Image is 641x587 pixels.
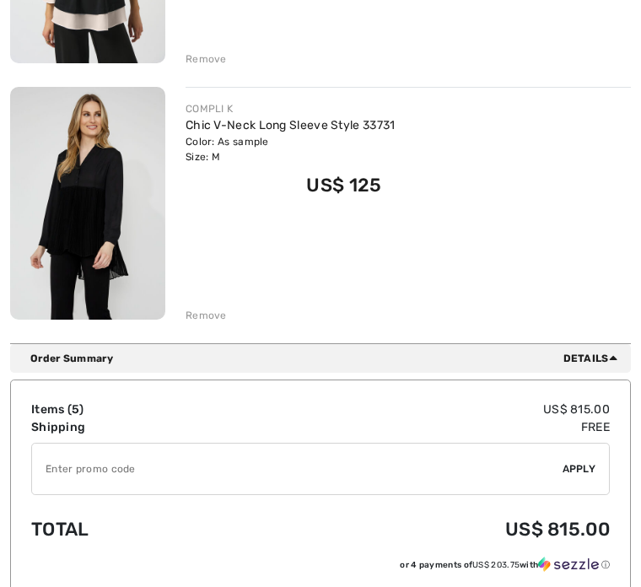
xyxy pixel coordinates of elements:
[186,118,396,132] a: Chic V-Neck Long Sleeve Style 33731
[186,51,227,67] div: Remove
[237,401,610,418] td: US$ 815.00
[31,557,610,579] div: or 4 payments ofUS$ 203.75withSezzle Click to learn more about Sezzle
[10,87,165,320] img: Chic V-Neck Long Sleeve Style 33731
[32,444,563,494] input: Promo code
[30,351,624,366] div: Order Summary
[472,560,520,570] span: US$ 203.75
[237,418,610,436] td: Free
[306,174,381,197] span: US$ 125
[72,402,79,417] span: 5
[563,351,624,366] span: Details
[186,308,227,323] div: Remove
[186,134,396,164] div: Color: As sample Size: M
[186,101,396,116] div: COMPLI K
[31,502,237,557] td: Total
[538,557,599,572] img: Sezzle
[237,502,610,557] td: US$ 815.00
[563,461,596,477] span: Apply
[31,418,237,436] td: Shipping
[400,557,610,573] div: or 4 payments of with
[31,401,237,418] td: Items ( )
